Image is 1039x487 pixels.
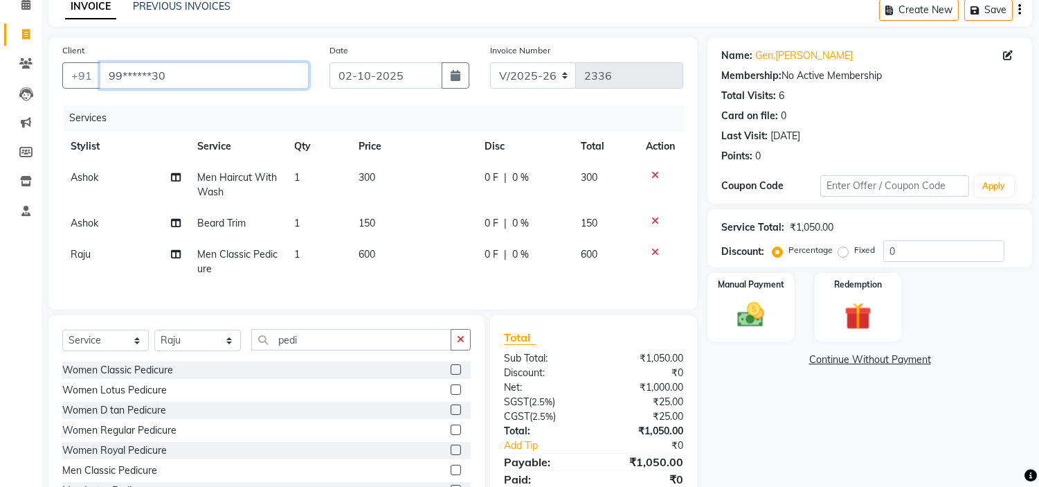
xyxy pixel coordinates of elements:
[788,244,833,256] label: Percentage
[100,62,309,89] input: Search by Name/Mobile/Email/Code
[718,278,784,291] label: Manual Payment
[820,175,968,197] input: Enter Offer / Coupon Code
[359,171,375,184] span: 300
[476,131,572,162] th: Disc
[62,363,173,378] div: Women Classic Pedicure
[710,353,1029,367] a: Continue Without Payment
[581,248,597,260] span: 600
[532,396,552,407] span: 2.5%
[611,439,694,453] div: ₹0
[836,299,880,333] img: _gift.svg
[490,44,550,57] label: Invoice Number
[286,131,350,162] th: Qty
[197,248,278,275] span: Men Classic Pedicure
[594,351,694,366] div: ₹1,050.00
[512,247,529,262] span: 0 %
[494,395,594,409] div: ( )
[581,171,597,184] span: 300
[197,217,246,229] span: Beard Trim
[494,454,594,470] div: Payable:
[359,217,375,229] span: 150
[504,396,529,408] span: SGST
[781,109,786,123] div: 0
[721,179,820,193] div: Coupon Code
[494,366,594,380] div: Discount:
[504,247,507,262] span: |
[721,109,778,123] div: Card on file:
[62,44,84,57] label: Client
[71,217,98,229] span: Ashok
[594,454,694,470] div: ₹1,050.00
[350,131,476,162] th: Price
[594,409,694,424] div: ₹25.00
[71,171,98,184] span: Ashok
[572,131,638,162] th: Total
[594,395,694,409] div: ₹25.00
[594,366,694,380] div: ₹0
[532,411,553,422] span: 2.5%
[189,131,286,162] th: Service
[721,48,752,63] div: Name:
[494,424,594,439] div: Total:
[251,329,451,351] input: Search or Scan
[71,248,91,260] span: Raju
[504,410,530,423] span: CGST
[512,170,529,185] span: 0 %
[721,245,764,259] div: Discount:
[755,149,761,163] div: 0
[729,299,773,330] img: _cash.svg
[62,463,157,478] div: Men Classic Pedicure
[485,247,498,262] span: 0 F
[581,217,597,229] span: 150
[62,423,177,438] div: Women Regular Pedicure
[62,383,167,398] div: Women Lotus Pedicure
[329,44,348,57] label: Date
[494,351,594,366] div: Sub Total:
[294,171,300,184] span: 1
[779,89,784,103] div: 6
[834,278,882,291] label: Redemption
[594,380,694,395] div: ₹1,000.00
[854,244,875,256] label: Fixed
[721,89,776,103] div: Total Visits:
[975,176,1014,197] button: Apply
[721,220,784,235] div: Service Total:
[512,216,529,231] span: 0 %
[721,149,752,163] div: Points:
[62,443,167,458] div: Women Royal Pedicure
[721,69,1018,83] div: No Active Membership
[294,217,300,229] span: 1
[62,131,189,162] th: Stylist
[504,216,507,231] span: |
[504,170,507,185] span: |
[721,69,781,83] div: Membership:
[197,171,277,198] span: Men Haircut With Wash
[359,248,375,260] span: 600
[504,330,536,345] span: Total
[721,129,768,143] div: Last Visit:
[790,220,833,235] div: ₹1,050.00
[62,403,166,418] div: Women D tan Pedicure
[62,62,101,89] button: +91
[494,439,611,453] a: Add Tip
[770,129,800,143] div: [DATE]
[594,424,694,439] div: ₹1,050.00
[755,48,853,63] a: Gen.[PERSON_NAME]
[64,105,694,131] div: Services
[294,248,300,260] span: 1
[485,170,498,185] span: 0 F
[638,131,683,162] th: Action
[494,409,594,424] div: ( )
[485,216,498,231] span: 0 F
[494,380,594,395] div: Net:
